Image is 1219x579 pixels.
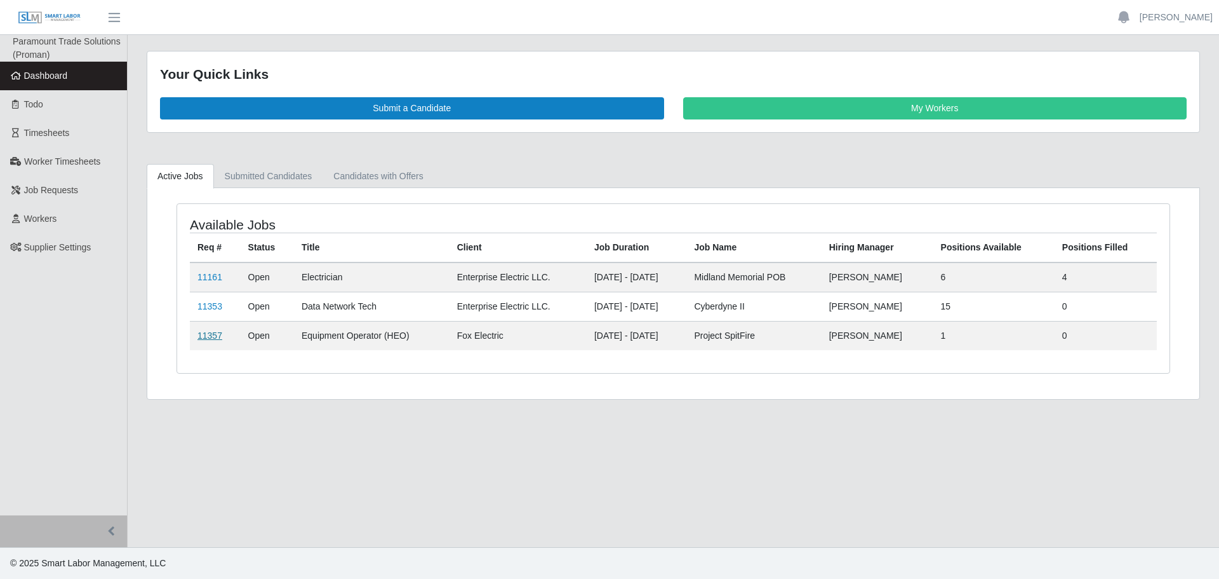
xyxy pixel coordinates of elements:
td: 1 [933,321,1055,350]
th: Job Duration [587,233,687,262]
td: 4 [1055,262,1157,292]
th: Job Name [686,233,821,262]
th: Req # [190,233,241,262]
h4: Available Jobs [190,217,582,233]
td: [PERSON_NAME] [822,262,933,292]
span: © 2025 Smart Labor Management, LLC [10,558,166,568]
th: Title [294,233,450,262]
a: Active Jobs [147,164,214,189]
td: 6 [933,262,1055,292]
a: [PERSON_NAME] [1140,11,1213,24]
a: 11353 [197,301,222,311]
img: SLM Logo [18,11,81,25]
a: My Workers [683,97,1187,119]
td: 15 [933,292,1055,321]
td: Open [241,292,294,321]
th: Hiring Manager [822,233,933,262]
th: Status [241,233,294,262]
div: Your Quick Links [160,64,1187,85]
th: Positions Available [933,233,1055,262]
td: [DATE] - [DATE] [587,262,687,292]
span: Timesheets [24,128,70,138]
td: Enterprise Electric LLC. [450,262,587,292]
td: [DATE] - [DATE] [587,321,687,350]
td: 0 [1055,321,1157,350]
td: Fox Electric [450,321,587,350]
span: Worker Timesheets [24,156,100,167]
td: Cyberdyne II [686,292,821,321]
span: Todo [24,99,43,109]
td: [PERSON_NAME] [822,321,933,350]
span: Dashboard [24,71,68,81]
td: Equipment Operator (HEO) [294,321,450,350]
td: Open [241,262,294,292]
td: Data Network Tech [294,292,450,321]
a: Candidates with Offers [323,164,434,189]
span: Paramount Trade Solutions (Proman) [13,36,121,60]
a: Submit a Candidate [160,97,664,119]
td: 0 [1055,292,1157,321]
a: 11357 [197,330,222,341]
a: 11161 [197,272,222,282]
span: Job Requests [24,185,79,195]
span: Workers [24,214,57,224]
th: Client [450,233,587,262]
td: Open [241,321,294,350]
td: Project SpitFire [686,321,821,350]
td: Midland Memorial POB [686,262,821,292]
td: [DATE] - [DATE] [587,292,687,321]
span: Supplier Settings [24,242,91,252]
td: [PERSON_NAME] [822,292,933,321]
td: Enterprise Electric LLC. [450,292,587,321]
th: Positions Filled [1055,233,1157,262]
a: Submitted Candidates [214,164,323,189]
td: Electrician [294,262,450,292]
